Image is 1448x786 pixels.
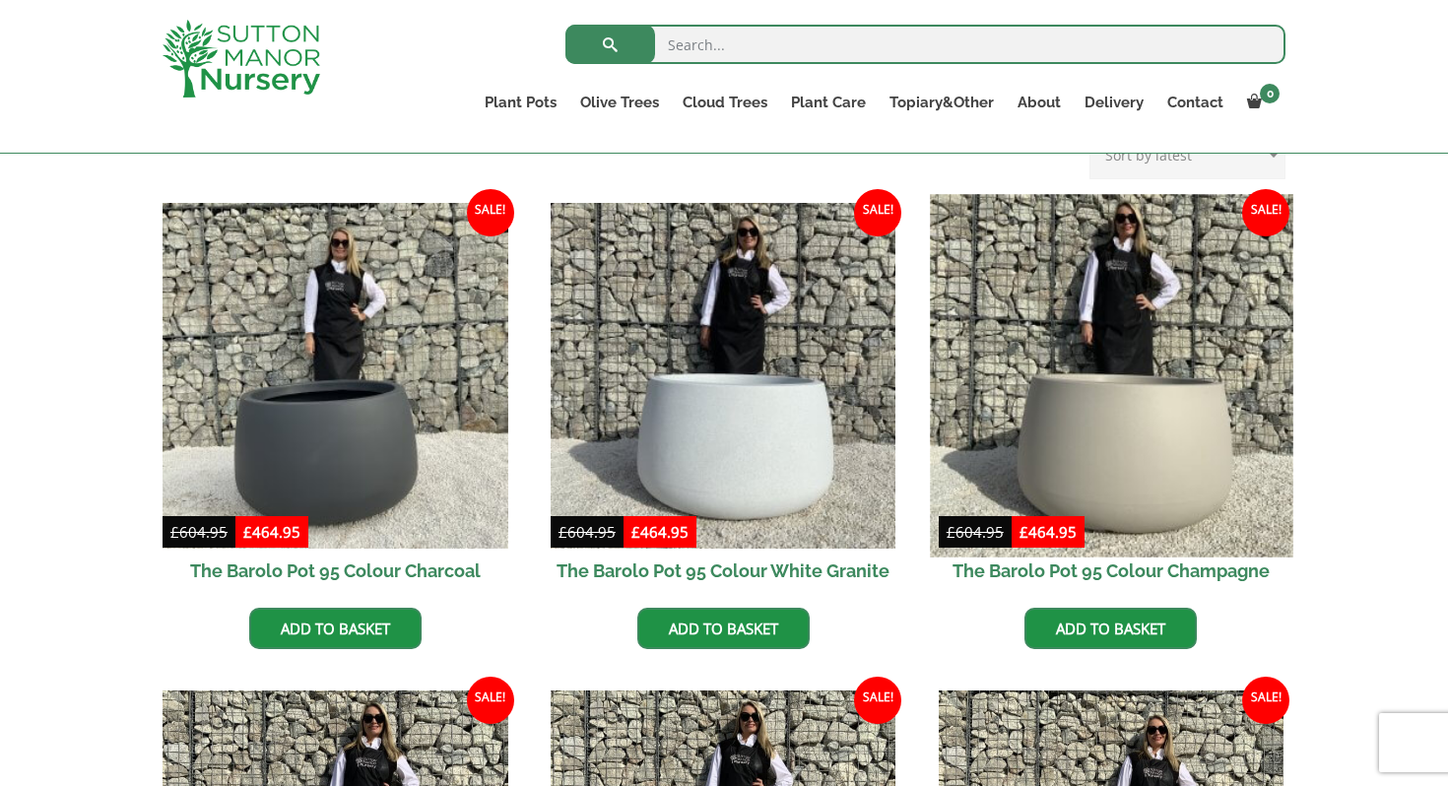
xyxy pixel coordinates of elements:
img: The Barolo Pot 95 Colour Champagne [930,194,1292,557]
bdi: 464.95 [631,522,689,542]
span: £ [243,522,252,542]
a: Topiary&Other [878,89,1006,116]
span: £ [947,522,955,542]
span: Sale! [854,189,901,236]
bdi: 604.95 [947,522,1004,542]
h2: The Barolo Pot 95 Colour Charcoal [163,549,508,593]
span: Sale! [467,677,514,724]
input: Search... [565,25,1285,64]
a: Contact [1155,89,1235,116]
img: The Barolo Pot 95 Colour Charcoal [163,203,508,549]
a: Add to basket: “The Barolo Pot 95 Colour Champagne” [1024,608,1197,649]
a: Add to basket: “The Barolo Pot 95 Colour White Granite” [637,608,810,649]
bdi: 604.95 [170,522,228,542]
bdi: 604.95 [559,522,616,542]
span: Sale! [1242,677,1289,724]
img: logo [163,20,320,98]
a: About [1006,89,1073,116]
a: 0 [1235,89,1285,116]
a: Add to basket: “The Barolo Pot 95 Colour Charcoal” [249,608,422,649]
a: Cloud Trees [671,89,779,116]
span: £ [170,522,179,542]
a: Sale! The Barolo Pot 95 Colour Charcoal [163,203,508,593]
span: £ [631,522,640,542]
a: Plant Care [779,89,878,116]
a: Olive Trees [568,89,671,116]
a: Delivery [1073,89,1155,116]
span: Sale! [467,189,514,236]
bdi: 464.95 [1020,522,1077,542]
a: Sale! The Barolo Pot 95 Colour Champagne [939,203,1284,593]
span: £ [559,522,567,542]
img: The Barolo Pot 95 Colour White Granite [551,203,896,549]
span: 0 [1260,84,1280,103]
a: Sale! The Barolo Pot 95 Colour White Granite [551,203,896,593]
h2: The Barolo Pot 95 Colour Champagne [939,549,1284,593]
select: Shop order [1089,130,1285,179]
span: Sale! [854,677,901,724]
bdi: 464.95 [243,522,300,542]
span: £ [1020,522,1028,542]
span: Sale! [1242,189,1289,236]
h2: The Barolo Pot 95 Colour White Granite [551,549,896,593]
a: Plant Pots [473,89,568,116]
